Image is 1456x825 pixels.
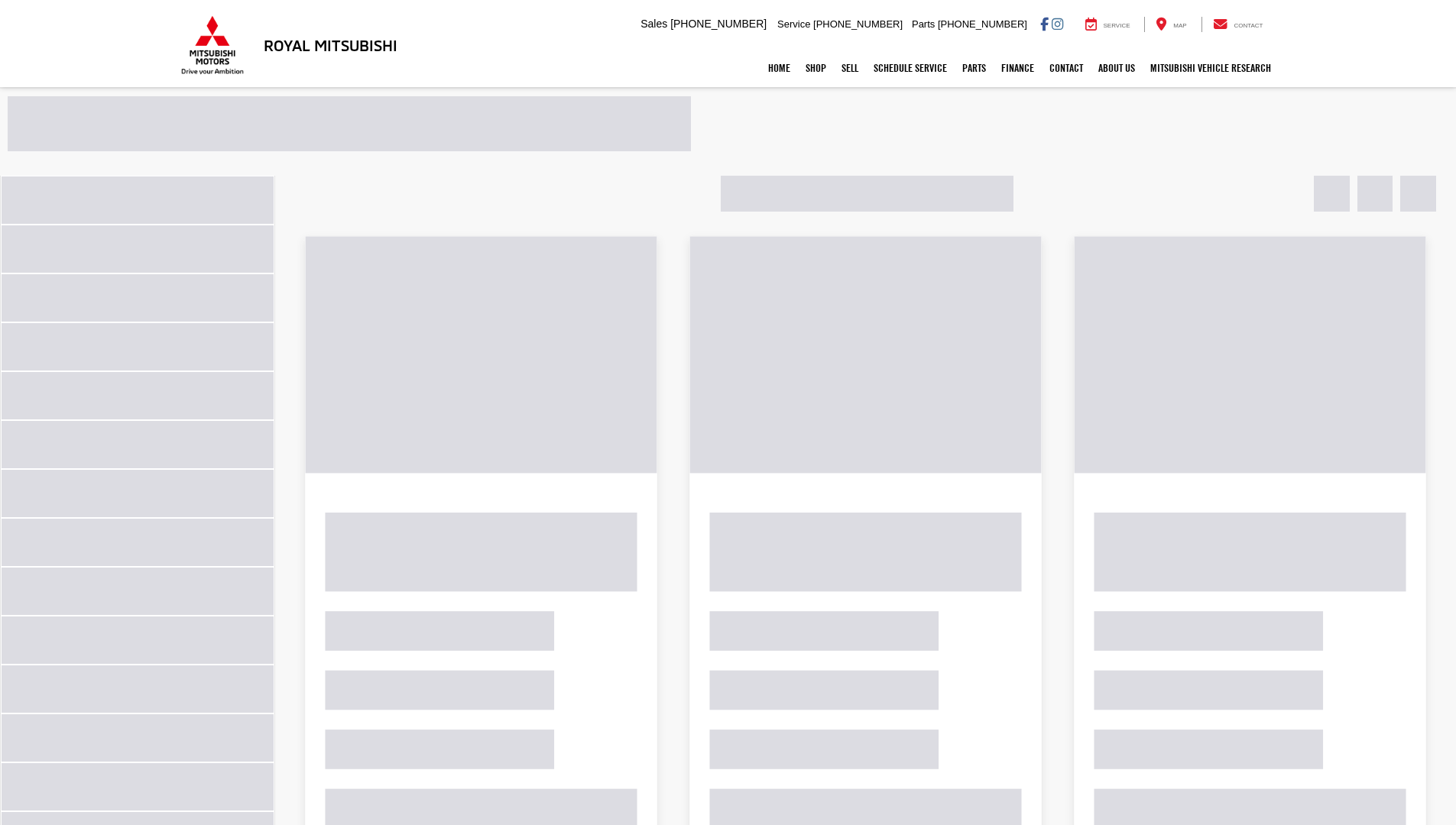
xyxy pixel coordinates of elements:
a: Finance [994,49,1042,87]
span: Map [1173,22,1186,29]
a: Sell [834,49,866,87]
a: Parts: Opens in a new tab [955,49,994,87]
img: Mitsubishi [178,15,247,75]
a: About Us [1091,49,1143,87]
a: Mitsubishi Vehicle Research [1143,49,1279,87]
a: Contact [1201,17,1275,32]
a: Shop [798,49,834,87]
a: Service [1074,17,1142,32]
a: Schedule Service: Opens in a new tab [866,49,955,87]
span: [PHONE_NUMBER] [938,18,1027,30]
span: Service [1104,22,1130,29]
span: Contact [1234,22,1263,29]
a: Home [760,49,798,87]
span: Service [777,18,810,30]
span: Sales [640,18,667,30]
span: Parts [912,18,935,30]
a: Facebook: Click to visit our Facebook page [1040,18,1049,30]
a: Instagram: Click to visit our Instagram page [1052,18,1063,30]
span: [PHONE_NUMBER] [813,18,903,30]
h3: Royal Mitsubishi [264,37,397,53]
a: Contact [1042,49,1091,87]
span: [PHONE_NUMBER] [670,18,767,30]
a: Map [1144,17,1198,32]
